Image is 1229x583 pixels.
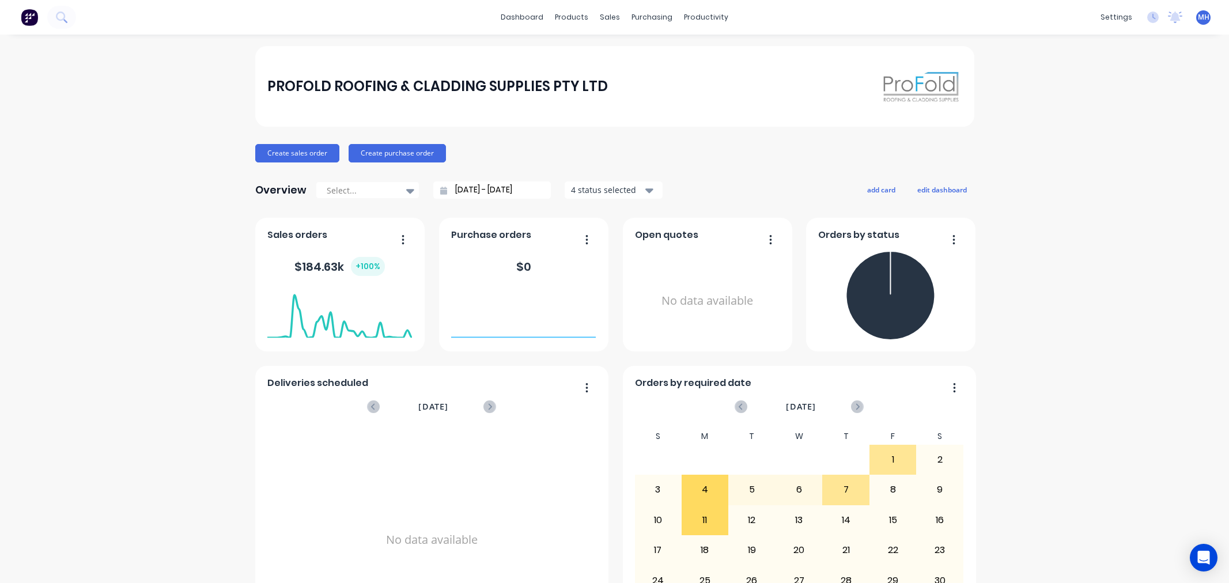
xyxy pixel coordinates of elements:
button: Create purchase order [349,144,446,162]
span: Sales orders [267,228,327,242]
div: 18 [682,536,728,565]
span: [DATE] [786,400,816,413]
div: 5 [729,475,775,504]
div: T [822,428,869,445]
button: add card [860,182,903,197]
div: 11 [682,506,728,535]
span: Open quotes [635,228,698,242]
div: 22 [870,536,916,565]
div: 17 [635,536,681,565]
img: PROFOLD ROOFING & CLADDING SUPPLIES PTY LTD [881,67,962,107]
div: 13 [776,506,822,535]
div: 10 [635,506,681,535]
span: [DATE] [418,400,448,413]
div: Open Intercom Messenger [1190,544,1217,571]
div: F [869,428,917,445]
div: 16 [917,506,963,535]
div: No data available [635,247,780,355]
div: products [549,9,594,26]
a: dashboard [495,9,549,26]
div: + 100 % [351,257,385,276]
div: 21 [823,536,869,565]
img: Factory [21,9,38,26]
span: Orders by status [818,228,899,242]
span: Orders by required date [635,376,751,390]
div: 19 [729,536,775,565]
div: 14 [823,506,869,535]
div: 4 [682,475,728,504]
div: 7 [823,475,869,504]
div: 9 [917,475,963,504]
span: MH [1198,12,1209,22]
div: 20 [776,536,822,565]
button: 4 status selected [565,181,663,199]
div: 3 [635,475,681,504]
div: S [916,428,963,445]
div: 2 [917,445,963,474]
button: edit dashboard [910,182,974,197]
div: M [682,428,729,445]
div: 4 status selected [571,184,644,196]
div: $ 184.63k [294,257,385,276]
div: T [728,428,776,445]
div: 23 [917,536,963,565]
div: 8 [870,475,916,504]
div: 12 [729,506,775,535]
div: settings [1095,9,1138,26]
div: 15 [870,506,916,535]
div: 6 [776,475,822,504]
div: sales [594,9,626,26]
div: W [776,428,823,445]
div: purchasing [626,9,678,26]
div: $ 0 [516,258,531,275]
div: PROFOLD ROOFING & CLADDING SUPPLIES PTY LTD [267,75,608,98]
div: Overview [255,179,307,202]
div: productivity [678,9,734,26]
span: Purchase orders [451,228,531,242]
div: 1 [870,445,916,474]
div: S [634,428,682,445]
button: Create sales order [255,144,339,162]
